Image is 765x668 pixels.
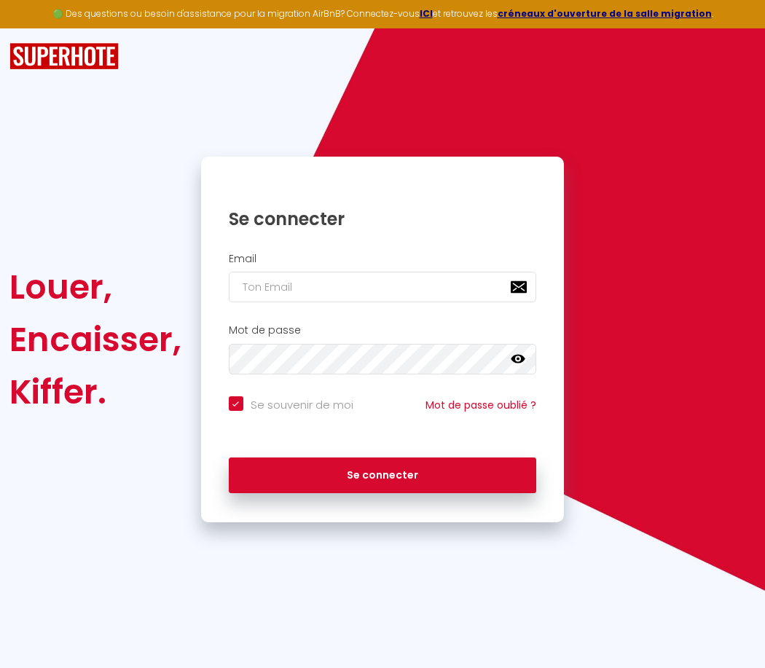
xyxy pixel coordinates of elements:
h1: Se connecter [229,208,537,230]
div: Encaisser, [9,313,181,366]
h2: Mot de passe [229,324,537,337]
img: SuperHote logo [9,43,119,70]
a: ICI [420,7,433,20]
div: Kiffer. [9,366,181,418]
a: Mot de passe oublié ? [425,398,536,412]
div: Louer, [9,261,181,313]
button: Se connecter [229,457,537,494]
a: créneaux d'ouverture de la salle migration [498,7,712,20]
h2: Email [229,253,537,265]
input: Ton Email [229,272,537,302]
